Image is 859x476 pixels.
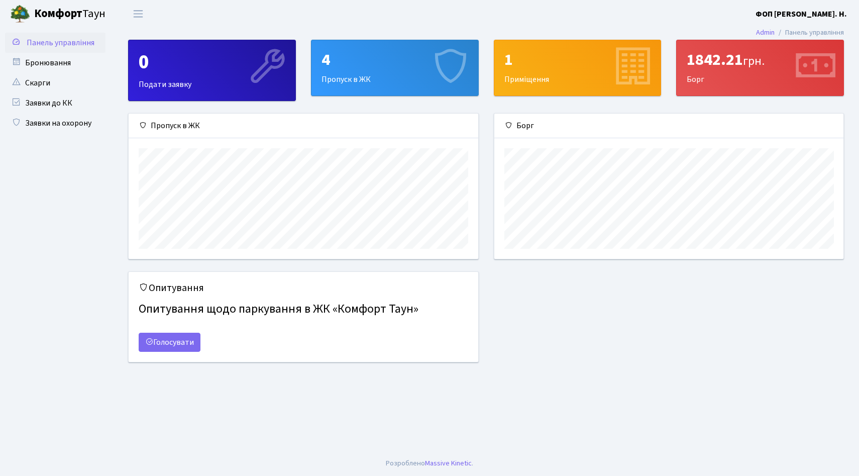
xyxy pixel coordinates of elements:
[5,93,105,113] a: Заявки до КК
[775,27,844,38] li: Панель управління
[425,458,472,468] a: Massive Kinetic
[128,40,296,101] a: 0Подати заявку
[386,458,425,468] a: Розроблено
[10,4,30,24] img: logo.png
[494,114,844,138] div: Борг
[5,73,105,93] a: Скарги
[494,40,662,96] a: 1Приміщення
[5,113,105,133] a: Заявки на охорону
[756,27,775,38] a: Admin
[129,40,295,101] div: Подати заявку
[139,282,468,294] h5: Опитування
[27,37,94,48] span: Панель управління
[139,50,285,74] div: 0
[34,6,82,22] b: Комфорт
[504,50,651,69] div: 1
[311,40,478,96] div: Пропуск в ЖК
[756,8,847,20] a: ФОП [PERSON_NAME]. Н.
[386,458,473,469] div: .
[494,40,661,96] div: Приміщення
[139,298,468,321] h4: Опитування щодо паркування в ЖК «Комфорт Таун»
[741,22,859,43] nav: breadcrumb
[5,53,105,73] a: Бронювання
[687,50,833,69] div: 1842.21
[129,114,478,138] div: Пропуск в ЖК
[139,333,200,352] a: Голосувати
[34,6,105,23] span: Таун
[743,52,765,70] span: грн.
[126,6,151,22] button: Переключити навігацію
[5,33,105,53] a: Панель управління
[321,50,468,69] div: 4
[311,40,479,96] a: 4Пропуск в ЖК
[677,40,843,96] div: Борг
[756,9,847,20] b: ФОП [PERSON_NAME]. Н.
